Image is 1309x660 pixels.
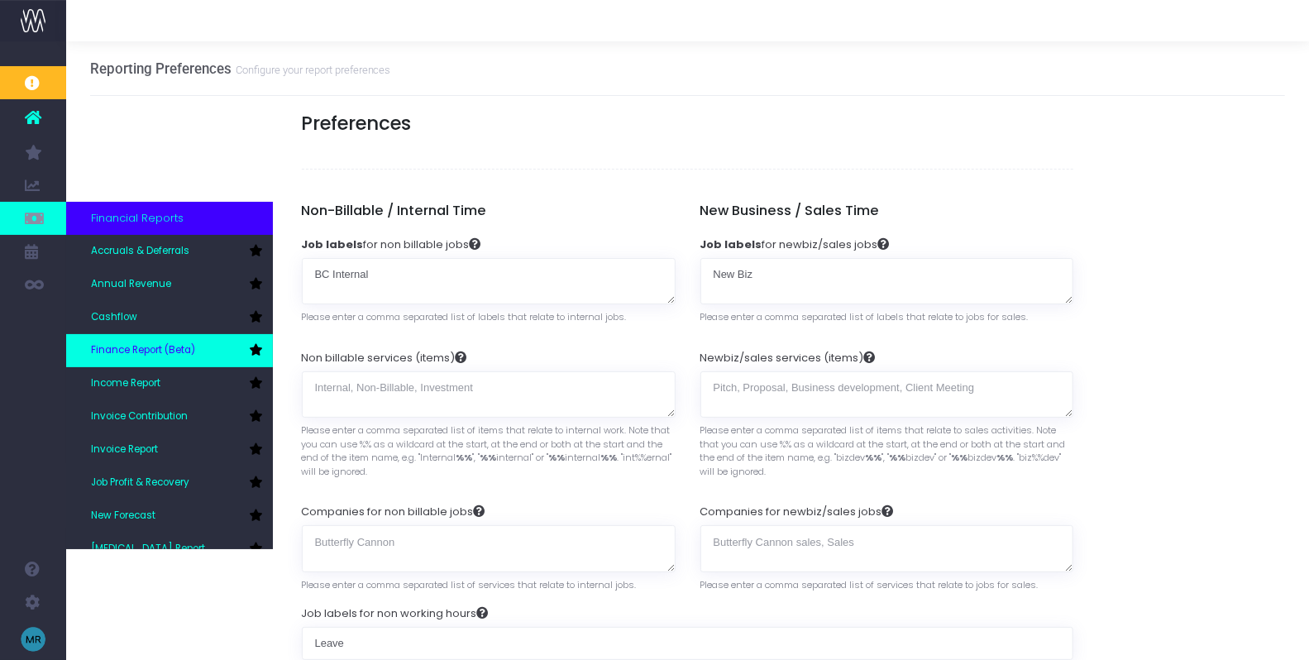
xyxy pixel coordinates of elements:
h3: Preferences [302,112,1074,135]
span: Invoice Report [91,442,158,457]
a: Accruals & Deferrals [66,235,273,268]
h3: Reporting Preferences [90,60,391,77]
textarea: New Biz [700,258,1074,305]
strong: %% [549,451,566,464]
label: Companies for newbiz/sales jobs [700,504,894,520]
span: New Forecast [91,509,155,524]
strong: Job labels [700,237,762,252]
span: Income Report [91,376,160,391]
h5: Non-Billable / Internal Time [302,203,676,219]
a: Finance Report (Beta) [66,334,273,367]
a: Cashflow [66,301,273,334]
a: Annual Revenue [66,268,273,301]
label: Non billable services (items) [302,350,467,366]
label: for newbiz/sales jobs [700,237,890,253]
span: Please enter a comma separated list of items that relate to sales activities. Note that you can u... [700,418,1074,478]
strong: %% [890,451,906,464]
span: Job Profit & Recovery [91,476,189,490]
span: Accruals & Deferrals [91,244,189,259]
span: Please enter a comma separated list of services that relate to jobs for sales. [700,572,1039,592]
span: Cashflow [91,310,137,325]
label: Job labels for non working hours [302,605,489,622]
span: Invoice Contribution [91,409,188,424]
a: Invoice Contribution [66,400,273,433]
strong: %% [997,451,1014,464]
strong: Job labels [302,237,364,252]
label: for non billable jobs [302,237,481,253]
strong: %% [866,451,882,464]
a: New Forecast [66,500,273,533]
small: Configure your report preferences [232,60,391,77]
span: Finance Report (Beta) [91,343,195,358]
img: images/default_profile_image.png [21,627,45,652]
label: Newbiz/sales services (items) [700,350,876,366]
strong: %% [952,451,968,464]
strong: %% [456,451,473,464]
span: Annual Revenue [91,277,171,292]
textarea: BC Internal [302,258,676,305]
strong: %% [601,451,618,464]
label: Companies for non billable jobs [302,504,485,520]
a: Job Profit & Recovery [66,466,273,500]
span: Financial Reports [91,210,184,227]
h5: New Business / Sales Time [700,203,1074,219]
span: Please enter a comma separated list of labels that relate to jobs for sales. [700,304,1029,324]
a: Invoice Report [66,433,273,466]
a: [MEDICAL_DATA] Report [66,533,273,566]
span: Please enter a comma separated list of labels that relate to internal jobs. [302,304,627,324]
span: [MEDICAL_DATA] Report [91,542,205,557]
strong: %% [480,451,497,464]
a: Income Report [66,367,273,400]
span: Please enter a comma separated list of items that relate to internal work. Note that you can use ... [302,418,676,478]
span: Please enter a comma separated list of services that relate to internal jobs. [302,572,637,592]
